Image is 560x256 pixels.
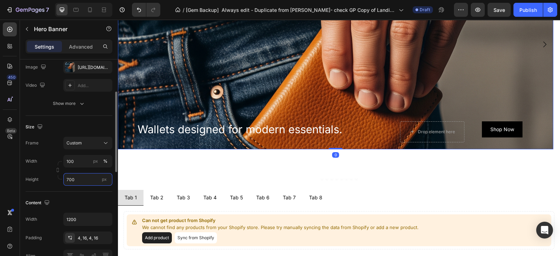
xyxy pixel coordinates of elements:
[63,173,112,186] input: px
[57,213,99,224] button: Sync from Shopify
[420,7,430,13] span: Draft
[101,157,110,165] button: px
[203,157,205,159] button: Dot
[5,128,17,134] div: Beta
[513,3,543,17] button: Publish
[7,74,17,80] div: 450
[300,109,337,115] div: Drop element here
[102,177,107,182] span: px
[26,63,48,72] div: Image
[372,106,396,114] p: Shop Now
[26,140,38,146] label: Frame
[227,157,230,159] button: Dot
[31,173,47,183] div: Tab 2
[132,3,160,17] div: Undo/Redo
[183,6,184,14] span: /
[26,122,44,132] div: Size
[232,157,234,159] button: Dot
[24,198,302,205] p: Can not get product from Shopify
[26,158,37,164] label: Width
[26,97,112,110] button: Show more
[223,157,225,159] button: Dot
[364,102,405,118] button: <p>Shop Now</p>
[186,6,396,14] span: [Gem Backup] Always edit - Duplicate from [PERSON_NAME]- check GP Copy of Landing Page
[237,157,239,159] button: Dot
[91,157,100,165] button: %
[78,235,111,241] div: 4, 16, 4, 16
[214,133,221,138] div: 0
[63,137,112,149] button: Custom
[53,100,85,107] div: Show more
[46,6,49,14] p: 7
[24,213,54,224] button: Add product
[84,173,100,183] div: Tab 4
[26,216,37,222] div: Width
[111,173,126,183] div: Tab 5
[488,3,511,17] button: Save
[103,158,107,164] div: %
[78,83,111,89] div: Add...
[66,140,82,146] span: Custom
[63,155,112,168] input: px%
[69,43,93,50] p: Advanced
[218,157,220,159] button: Dot
[519,6,537,14] div: Publish
[58,173,73,183] div: Tab 3
[34,25,93,33] p: Hero Banner
[190,173,205,183] div: Tab 8
[6,173,20,183] div: Tab 1
[24,205,302,212] p: We cannot find any products from your Shopify store. Please try manually syncing the data from Sh...
[78,64,111,71] div: [URL][DOMAIN_NAME]
[64,213,112,226] input: Auto
[26,176,38,183] label: Height
[93,158,98,164] div: px
[213,157,215,159] button: Dot
[26,235,42,241] div: Padding
[26,81,47,90] div: Video
[493,7,505,13] span: Save
[3,3,52,17] button: 7
[26,198,51,208] div: Content
[164,173,179,183] div: Tab 7
[536,222,553,239] div: Open Intercom Messenger
[35,43,54,50] p: Settings
[417,15,436,35] button: Carousel Next Arrow
[208,157,210,159] button: Dot
[118,20,560,256] iframe: Design area
[137,173,153,183] div: Tab 6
